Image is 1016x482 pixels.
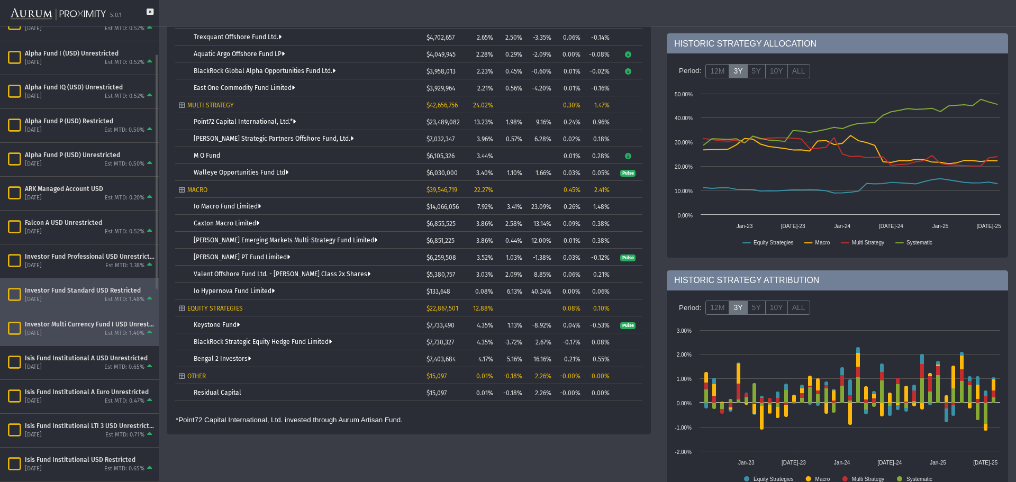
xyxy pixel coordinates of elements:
div: Alpha Fund IQ (USD) Unrestricted [25,83,155,92]
a: Point72 Capital International, Ltd.* [194,118,296,125]
span: 3.52% [477,254,493,261]
td: 0.06% [584,283,613,299]
span: 2.65% [477,34,493,41]
td: -0.00% [555,384,584,401]
span: $7,032,347 [427,135,455,143]
td: 0.96% [584,113,613,130]
td: 8.85% [526,266,555,283]
span: 0.01% [476,372,493,380]
a: Walleye Opportunities Fund Ltd [194,169,288,176]
text: Systematic [906,476,932,482]
text: [DATE]-25 [973,460,997,466]
td: 0.45% [497,62,526,79]
div: Isis Fund Institutional A Euro Unrestricted [25,388,155,396]
div: HISTORIC STRATEGY ATTRIBUTION [667,270,1008,290]
div: 2.26% [530,372,551,380]
td: 0.44% [497,232,526,249]
div: 2.41% [588,186,610,194]
td: 0.04% [555,316,584,333]
span: $4,049,945 [427,51,456,58]
td: 0.21% [584,266,613,283]
td: 0.26% [555,198,584,215]
text: [DATE]-24 [877,460,902,466]
div: [DATE] [25,126,42,134]
span: 13.23% [474,119,493,126]
td: *Point72 Capital International, Ltd. invested through Aurum Artisan Fund. [175,415,403,425]
div: Isis Fund Institutional A USD Unrestricted [25,354,155,362]
td: 1.03% [497,249,526,266]
a: Keystone Fund [194,321,240,329]
div: Est MTD: 0.71% [105,431,144,439]
span: $4,702,657 [427,34,455,41]
span: $3,958,013 [427,68,456,75]
span: $15,097 [427,389,447,397]
span: 3.96% [477,135,493,143]
div: Est MTD: 0.52% [105,228,144,236]
text: 40.00% [675,115,693,121]
div: Investor Fund Standard USD Restricted [25,286,155,295]
div: Est MTD: 0.52% [105,25,144,33]
div: Alpha Fund P (USD) Restricted [25,117,155,125]
td: 1.98% [497,113,526,130]
text: -1.00% [675,425,692,431]
td: 0.02% [555,130,584,147]
text: [DATE]-25 [977,223,1001,229]
span: $14,066,056 [427,203,459,211]
td: -0.02% [584,62,613,79]
td: 0.00% [584,384,613,401]
div: Est MTD: 1.38% [105,262,144,270]
td: -3.35% [526,29,555,46]
a: [PERSON_NAME] Emerging Markets Multi-Strategy Fund Limited [194,237,377,244]
span: 4.17% [478,356,493,363]
span: $6,030,000 [427,169,458,177]
td: -0.08% [584,46,613,62]
div: 0.45% [559,186,580,194]
span: $39,546,719 [427,186,457,194]
div: [DATE] [25,59,42,67]
td: -0.53% [584,316,613,333]
span: $6,259,508 [427,254,456,261]
div: Isis Fund Institutional USD Restricted [25,456,155,464]
label: 10Y [765,64,788,79]
div: Alpha Fund I (USD) Unrestricted [25,49,155,58]
span: $6,105,326 [427,152,455,160]
span: 2.23% [477,68,493,75]
td: 0.57% [497,130,526,147]
span: $6,851,225 [427,237,455,244]
div: Investor Fund Professional USD Unrestricted [25,252,155,261]
td: 0.29% [497,46,526,62]
div: [DATE] [25,363,42,371]
a: Pulse [620,321,636,329]
span: $23,489,082 [427,119,460,126]
td: 0.28% [584,147,613,164]
span: 3.86% [476,220,493,228]
div: Est MTD: 0.20% [105,194,144,202]
text: Equity Strategies [754,240,794,245]
td: 5.16% [497,350,526,367]
div: HISTORIC STRATEGY ALLOCATION [667,33,1008,53]
img: Aurum-Proximity%20white.svg [11,3,106,26]
td: -4.20% [526,79,555,96]
td: -2.09% [526,46,555,62]
text: 20.00% [675,164,693,170]
label: ALL [787,301,810,315]
td: 0.38% [584,215,613,232]
span: $7,733,490 [427,322,455,329]
td: 6.28% [526,130,555,147]
div: Est MTD: 1.40% [105,330,144,338]
span: MULTI STRATEGY [187,102,234,109]
text: 1.00% [677,376,692,382]
td: 0.01% [555,147,584,164]
div: [DATE] [25,93,42,101]
text: Equity Strategies [754,476,794,482]
td: 0.06% [555,266,584,283]
td: 0.00% [555,283,584,299]
a: East One Commodity Fund Limited [194,84,295,92]
td: -0.18% [497,384,526,401]
td: 1.48% [584,198,613,215]
div: [DATE] [25,160,42,168]
div: Period: [675,299,705,317]
text: Systematic [906,240,932,245]
span: $22,867,501 [427,305,458,312]
div: [DATE] [25,262,42,270]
